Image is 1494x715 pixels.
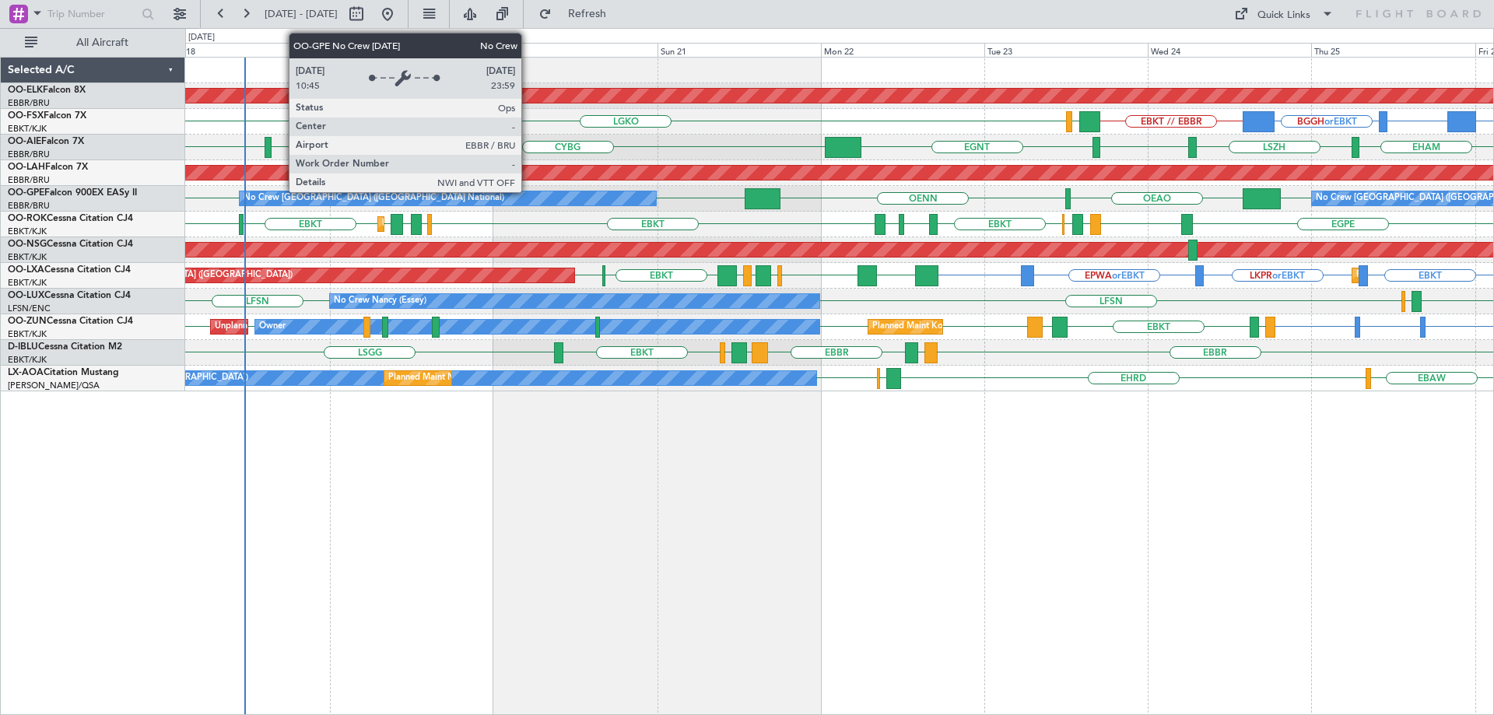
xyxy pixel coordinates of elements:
[188,31,215,44] div: [DATE]
[531,2,625,26] button: Refresh
[47,2,137,26] input: Trip Number
[215,315,466,338] div: Unplanned Maint [GEOGRAPHIC_DATA]-[GEOGRAPHIC_DATA]
[8,97,50,109] a: EBBR/BRU
[1226,2,1341,26] button: Quick Links
[17,30,169,55] button: All Aircraft
[1148,43,1311,57] div: Wed 24
[244,187,504,210] div: No Crew [GEOGRAPHIC_DATA] ([GEOGRAPHIC_DATA] National)
[8,265,131,275] a: OO-LXACessna Citation CJ4
[259,315,286,338] div: Owner
[8,174,50,186] a: EBBR/BRU
[8,86,86,95] a: OO-ELKFalcon 8X
[8,137,41,146] span: OO-AIE
[8,368,44,377] span: LX-AOA
[8,380,100,391] a: [PERSON_NAME]/QSA
[8,354,47,366] a: EBKT/KJK
[1257,8,1310,23] div: Quick Links
[8,317,133,326] a: OO-ZUNCessna Citation CJ4
[8,188,137,198] a: OO-GPEFalcon 900EX EASy II
[8,214,47,223] span: OO-ROK
[40,37,164,48] span: All Aircraft
[8,86,43,95] span: OO-ELK
[8,214,133,223] a: OO-ROKCessna Citation CJ4
[1311,43,1475,57] div: Thu 25
[555,9,620,19] span: Refresh
[8,149,50,160] a: EBBR/BRU
[8,342,122,352] a: D-IBLUCessna Citation M2
[330,43,493,57] div: Fri 19
[8,188,44,198] span: OO-GPE
[334,289,426,313] div: No Crew Nancy (Essey)
[493,43,657,57] div: Sat 20
[8,303,51,314] a: LFSN/ENC
[388,366,562,390] div: Planned Maint Nice ([GEOGRAPHIC_DATA])
[8,123,47,135] a: EBKT/KJK
[8,291,44,300] span: OO-LUX
[8,111,86,121] a: OO-FSXFalcon 7X
[8,251,47,263] a: EBKT/KJK
[167,43,330,57] div: Thu 18
[821,43,984,57] div: Mon 22
[984,43,1148,57] div: Tue 23
[8,342,38,352] span: D-IBLU
[8,137,84,146] a: OO-AIEFalcon 7X
[8,291,131,300] a: OO-LUXCessna Citation CJ4
[8,265,44,275] span: OO-LXA
[265,7,338,21] span: [DATE] - [DATE]
[8,163,88,172] a: OO-LAHFalcon 7X
[8,317,47,326] span: OO-ZUN
[8,163,45,172] span: OO-LAH
[8,240,47,249] span: OO-NSG
[8,200,50,212] a: EBBR/BRU
[872,315,1054,338] div: Planned Maint Kortrijk-[GEOGRAPHIC_DATA]
[8,277,47,289] a: EBKT/KJK
[8,328,47,340] a: EBKT/KJK
[8,240,133,249] a: OO-NSGCessna Citation CJ4
[8,226,47,237] a: EBKT/KJK
[8,111,44,121] span: OO-FSX
[382,212,563,236] div: Planned Maint Kortrijk-[GEOGRAPHIC_DATA]
[658,43,821,57] div: Sun 21
[8,368,119,377] a: LX-AOACitation Mustang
